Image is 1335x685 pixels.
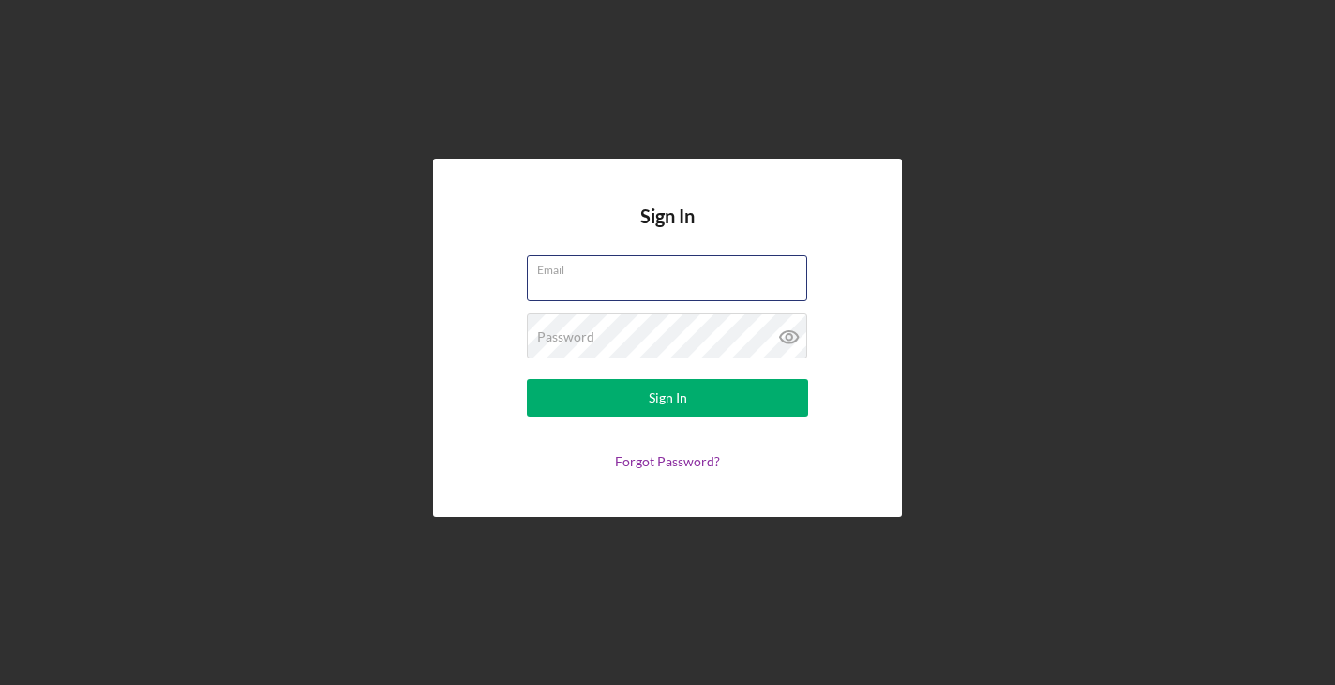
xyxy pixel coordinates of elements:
[615,453,720,469] a: Forgot Password?
[537,329,594,344] label: Password
[527,379,808,417] button: Sign In
[640,205,695,255] h4: Sign In
[537,256,807,277] label: Email
[649,379,687,417] div: Sign In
